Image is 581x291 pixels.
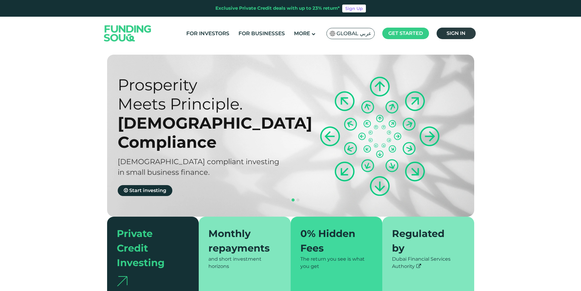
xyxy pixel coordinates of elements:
div: Prosperity [118,75,301,94]
span: More [294,30,310,36]
div: [DEMOGRAPHIC_DATA] Compliance [118,113,301,152]
div: The return you see is what you get [300,255,373,270]
button: navigation [286,198,291,202]
img: arrow [117,276,127,286]
div: and short investment horizons [208,255,281,270]
div: in small business finance. [118,167,301,178]
a: Sign Up [342,5,366,12]
span: Start investing [129,188,166,193]
div: Private Credit Investing [117,226,182,270]
span: Global عربي [336,30,371,37]
div: Regulated by [392,226,457,255]
div: Meets Principle. [118,94,301,113]
button: navigation [291,198,296,202]
div: Monthly repayments [208,226,274,255]
div: Exclusive Private Credit deals with up to 23% return* [215,5,340,12]
div: Dubai Financial Services Authority [392,255,464,270]
span: Get started [388,30,423,36]
a: Start investing [118,185,172,196]
a: For Investors [185,29,231,39]
a: For Businesses [237,29,286,39]
img: Logo [98,18,157,49]
div: 0% Hidden Fees [300,226,366,255]
a: Sign in [437,28,476,39]
span: Sign in [447,30,465,36]
button: navigation [281,198,286,202]
button: navigation [296,198,300,202]
div: [DEMOGRAPHIC_DATA] compliant investing [118,156,301,167]
img: SA Flag [330,31,335,36]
